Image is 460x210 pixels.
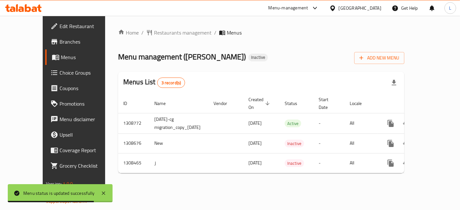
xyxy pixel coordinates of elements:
button: more [383,155,399,171]
span: Version: [46,180,62,188]
div: [GEOGRAPHIC_DATA] [339,5,381,12]
td: - [313,133,345,153]
span: Menus [61,53,114,61]
a: Grocery Checklist [45,158,119,173]
span: Active [285,120,301,127]
a: Coverage Report [45,142,119,158]
span: Add New Menu [359,54,399,62]
button: Change Status [399,136,414,151]
span: [DATE] [248,119,262,127]
a: Promotions [45,96,119,111]
td: All [345,133,378,153]
a: Branches [45,34,119,49]
span: Start Date [319,96,337,111]
li: / [214,29,216,37]
a: Restaurants management [146,29,212,37]
td: All [345,153,378,173]
span: Menus [227,29,242,37]
td: [DATE]-cg migration_copy_[DATE] [149,113,208,133]
td: ز [149,153,208,173]
span: Inactive [285,140,304,147]
span: Restaurants management [154,29,212,37]
h2: Menus List [123,77,185,88]
span: Upsell [60,131,114,139]
a: Choice Groups [45,65,119,80]
a: Coupons [45,80,119,96]
span: [DATE] [248,159,262,167]
span: Created On [248,96,272,111]
td: 1308676 [118,133,149,153]
td: - [313,113,345,133]
a: Upsell [45,127,119,142]
div: Export file [386,75,402,90]
span: 3 record(s) [158,80,185,86]
span: Menu management ( [PERSON_NAME] ) [118,49,246,64]
a: Edit Restaurant [45,18,119,34]
a: Home [118,29,139,37]
table: enhanced table [118,94,450,173]
span: Branches [60,38,114,46]
span: Coupons [60,84,114,92]
span: Promotions [60,100,114,108]
span: 1.0.0 [63,180,73,188]
th: Actions [378,94,450,113]
td: 1308772 [118,113,149,133]
button: more [383,116,399,131]
a: Menu disclaimer [45,111,119,127]
nav: breadcrumb [118,29,404,37]
td: - [313,153,345,173]
button: more [383,136,399,151]
td: All [345,113,378,133]
span: ID [123,100,136,107]
span: Vendor [214,100,235,107]
div: Menu status is updated successfully [23,190,94,197]
span: Menu disclaimer [60,115,114,123]
span: Name [154,100,174,107]
button: Change Status [399,116,414,131]
span: Grocery Checklist [60,162,114,170]
li: / [141,29,144,37]
div: Total records count [157,78,185,88]
span: [DATE] [248,139,262,147]
span: Status [285,100,306,107]
td: 1308465 [118,153,149,173]
button: Change Status [399,155,414,171]
div: Menu-management [268,4,308,12]
span: L [449,5,451,12]
a: Menus [45,49,119,65]
span: Inactive [248,55,268,60]
div: Inactive [248,54,268,61]
td: New [149,133,208,153]
span: Edit Restaurant [60,22,114,30]
span: Coverage Report [60,146,114,154]
button: Add New Menu [354,52,404,64]
span: Locale [350,100,370,107]
span: Inactive [285,160,304,167]
span: Choice Groups [60,69,114,77]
